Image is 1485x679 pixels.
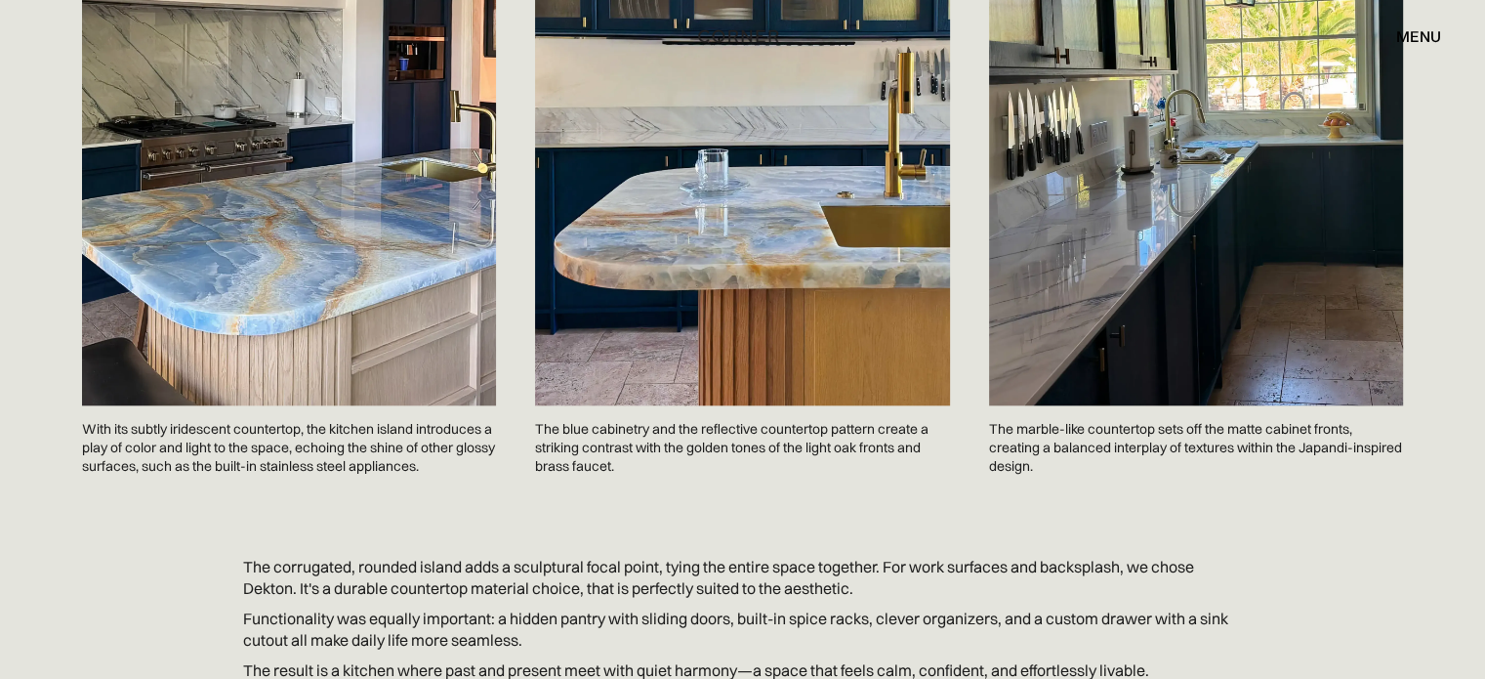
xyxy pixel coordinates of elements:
p: The marble-like countertop sets off the matte cabinet fronts, creating a balanced interplay of te... [989,405,1403,490]
p: With its subtly iridescent countertop, the kitchen island introduces a play of color and light to... [82,405,496,490]
p: Functionality was equally important: a hidden pantry with sliding doors, built-in spice racks, cl... [243,609,1243,651]
p: The blue cabinetry and the reflective countertop pattern create a striking contrast with the gold... [535,405,949,490]
p: The corrugated, rounded island adds a sculptural focal point, tying the entire space together. Fo... [243,557,1243,599]
a: home [691,23,793,49]
div: menu [1377,20,1441,53]
div: menu [1396,28,1441,44]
